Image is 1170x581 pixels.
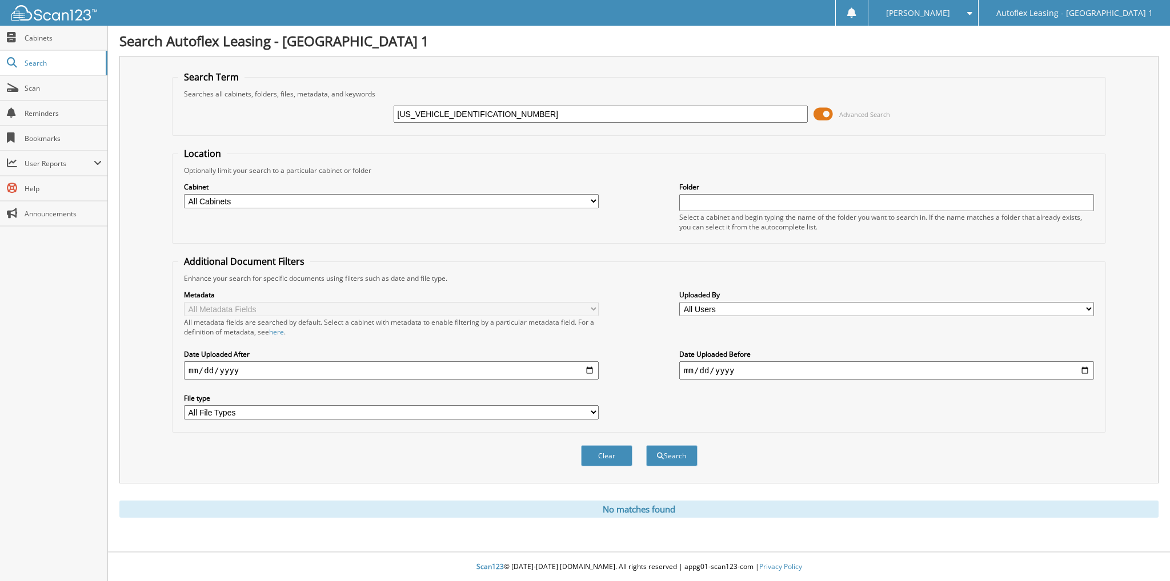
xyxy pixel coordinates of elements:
span: Cabinets [25,33,102,43]
label: File type [184,393,599,403]
legend: Search Term [178,71,245,83]
button: Clear [581,445,632,466]
label: Metadata [184,290,599,300]
label: Date Uploaded Before [679,349,1094,359]
label: Uploaded By [679,290,1094,300]
legend: Location [178,147,227,160]
input: start [184,361,599,380]
span: Scan [25,83,102,93]
div: Select a cabinet and begin typing the name of the folder you want to search in. If the name match... [679,212,1094,232]
span: Announcements [25,209,102,219]
label: Folder [679,182,1094,192]
div: No matches found [119,501,1159,518]
label: Date Uploaded After [184,349,599,359]
h1: Search Autoflex Leasing - [GEOGRAPHIC_DATA] 1 [119,31,1159,50]
span: Search [25,58,100,68]
label: Cabinet [184,182,599,192]
span: User Reports [25,159,94,168]
a: here [269,327,284,337]
div: Optionally limit your search to a particular cabinet or folder [178,166,1100,175]
a: Privacy Policy [759,562,802,571]
span: Scan123 [476,562,504,571]
span: Bookmarks [25,134,102,143]
span: Help [25,184,102,193]
div: © [DATE]-[DATE] [DOMAIN_NAME]. All rights reserved | appg01-scan123-com | [108,553,1170,581]
input: end [679,361,1094,380]
div: Enhance your search for specific documents using filters such as date and file type. [178,273,1100,283]
span: [PERSON_NAME] [886,10,950,17]
div: Searches all cabinets, folders, files, metadata, and keywords [178,89,1100,99]
img: scan123-logo-white.svg [11,5,97,21]
span: Reminders [25,108,102,118]
span: Autoflex Leasing - [GEOGRAPHIC_DATA] 1 [996,10,1153,17]
div: All metadata fields are searched by default. Select a cabinet with metadata to enable filtering b... [184,317,599,337]
button: Search [646,445,698,466]
span: Advanced Search [839,110,890,119]
legend: Additional Document Filters [178,255,310,268]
